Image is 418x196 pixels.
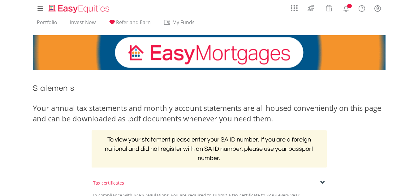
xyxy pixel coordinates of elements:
[33,103,386,124] div: Your annual tax statements and monthly account statements are all housed conveniently on this pag...
[306,3,316,13] img: thrive-v2.svg
[46,2,112,14] a: Home page
[163,18,204,26] span: My Funds
[106,19,153,29] a: Refer and Earn
[287,2,302,11] a: AppsGrid
[33,84,74,92] span: Statements
[291,5,298,11] img: grid-menu-icon.svg
[47,4,112,14] img: EasyEquities_Logo.png
[116,19,151,26] span: Refer and Earn
[324,3,334,13] img: vouchers-v2.svg
[33,35,386,70] img: EasyMortage Promotion Banner
[338,2,354,14] a: Notifications
[34,19,60,29] a: Portfolio
[354,2,370,14] a: FAQ's and Support
[320,2,338,13] a: Vouchers
[370,2,386,15] a: My Profile
[92,130,327,168] h2: To view your statement please enter your SA ID number. If you are a foreign national and did not ...
[93,180,325,186] div: Tax certificates
[67,19,98,29] a: Invest Now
